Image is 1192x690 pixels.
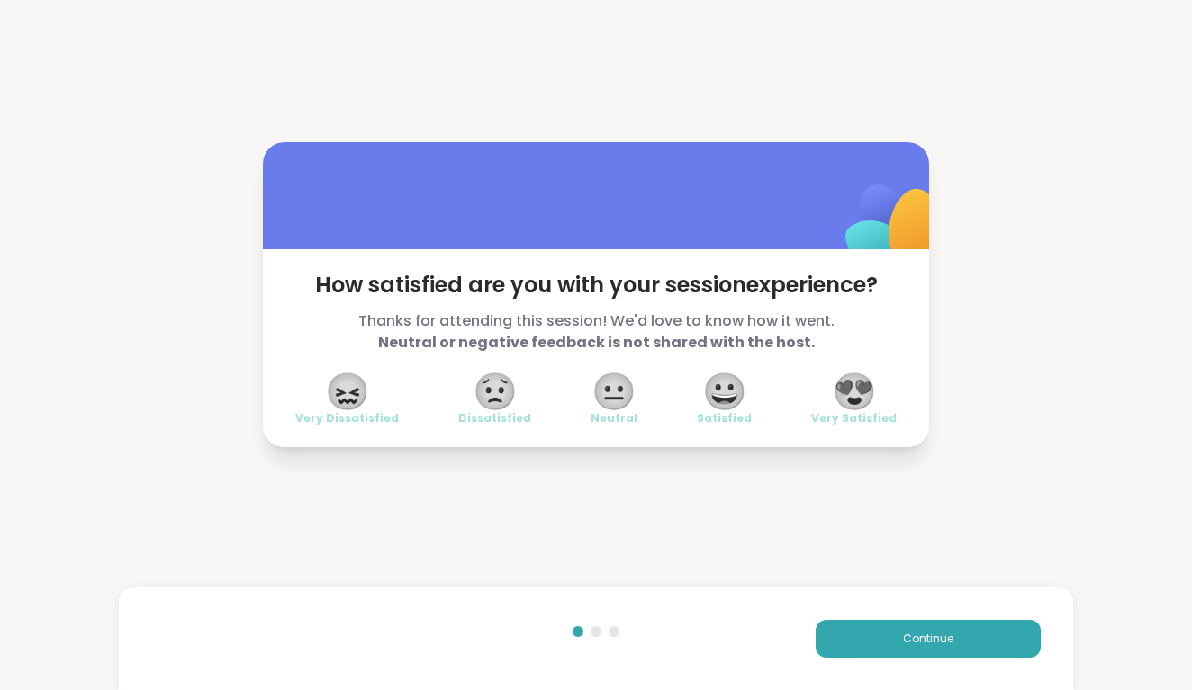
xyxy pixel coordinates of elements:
[697,411,752,426] span: Satisfied
[295,271,897,300] span: How satisfied are you with your session experience?
[473,375,518,408] span: 😟
[702,375,747,408] span: 😀
[325,375,370,408] span: 😖
[811,411,897,426] span: Very Satisfied
[832,375,877,408] span: 😍
[378,332,815,353] b: Neutral or negative feedback is not shared with the host.
[295,411,399,426] span: Very Dissatisfied
[458,411,531,426] span: Dissatisfied
[295,310,897,354] span: Thanks for attending this session! We'd love to know how it went.
[591,375,637,408] span: 😐
[903,631,953,647] span: Continue
[816,620,1041,658] button: Continue
[591,411,637,426] span: Neutral
[803,138,982,317] img: ShareWell Logomark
